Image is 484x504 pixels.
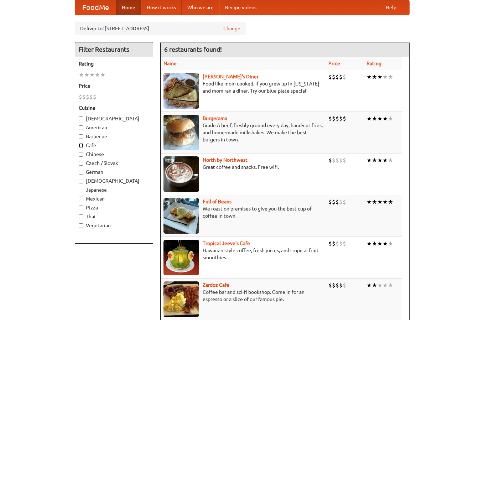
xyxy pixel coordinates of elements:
[335,281,339,289] li: $
[332,115,335,123] li: $
[79,116,83,121] input: [DEMOGRAPHIC_DATA]
[328,115,332,123] li: $
[79,168,149,176] label: German
[332,73,335,81] li: $
[377,115,382,123] li: ★
[335,240,339,248] li: $
[79,177,149,185] label: [DEMOGRAPHIC_DATA]
[328,198,332,206] li: $
[332,281,335,289] li: $
[328,156,332,164] li: $
[372,198,377,206] li: ★
[382,156,388,164] li: ★
[328,73,332,81] li: $
[79,204,149,211] label: Pizza
[79,160,149,167] label: Czech / Slovak
[372,73,377,81] li: ★
[328,281,332,289] li: $
[79,71,84,79] li: ★
[339,115,343,123] li: $
[343,156,346,164] li: $
[382,115,388,123] li: ★
[163,61,177,66] a: Name
[366,156,372,164] li: ★
[372,281,377,289] li: ★
[79,222,149,229] label: Vegetarian
[388,198,393,206] li: ★
[377,156,382,164] li: ★
[141,0,182,15] a: How it works
[203,157,248,163] a: North by Northwest
[79,60,149,67] h5: Rating
[79,170,83,175] input: German
[343,115,346,123] li: $
[377,198,382,206] li: ★
[366,115,372,123] li: ★
[75,22,246,35] div: Deliver to: [STREET_ADDRESS]
[89,71,95,79] li: ★
[163,163,323,171] p: Great coffee and snacks. Free wifi.
[79,124,149,131] label: American
[366,281,372,289] li: ★
[372,156,377,164] li: ★
[79,115,149,122] label: [DEMOGRAPHIC_DATA]
[163,115,199,150] img: burgerama.jpg
[100,71,105,79] li: ★
[380,0,402,15] a: Help
[377,73,382,81] li: ★
[79,142,149,149] label: Cafe
[203,115,227,121] b: Burgerama
[79,82,149,89] h5: Price
[343,73,346,81] li: $
[335,73,339,81] li: $
[343,281,346,289] li: $
[335,156,339,164] li: $
[335,115,339,123] li: $
[116,0,141,15] a: Home
[219,0,262,15] a: Recipe videos
[163,205,323,219] p: We roast on premises to give you the best cup of coffee in town.
[79,179,83,183] input: [DEMOGRAPHIC_DATA]
[339,73,343,81] li: $
[339,156,343,164] li: $
[79,161,83,166] input: Czech / Slovak
[332,156,335,164] li: $
[388,115,393,123] li: ★
[84,71,89,79] li: ★
[79,93,82,101] li: $
[332,240,335,248] li: $
[182,0,219,15] a: Who we are
[377,240,382,248] li: ★
[79,214,83,219] input: Thai
[163,281,199,317] img: zardoz.jpg
[339,281,343,289] li: $
[163,73,199,109] img: sallys.jpg
[75,0,116,15] a: FoodMe
[366,198,372,206] li: ★
[372,240,377,248] li: ★
[203,199,231,204] a: Full of Beans
[95,71,100,79] li: ★
[163,156,199,192] img: north.jpg
[164,46,222,53] ng-pluralize: 6 restaurants found!
[79,143,83,148] input: Cafe
[89,93,93,101] li: $
[382,240,388,248] li: ★
[75,42,153,57] h4: Filter Restaurants
[382,281,388,289] li: ★
[366,240,372,248] li: ★
[79,125,83,130] input: American
[163,240,199,275] img: jeeves.jpg
[203,282,229,288] a: Zardoz Cafe
[366,73,372,81] li: ★
[79,104,149,111] h5: Cuisine
[388,73,393,81] li: ★
[328,61,340,66] a: Price
[332,198,335,206] li: $
[79,186,149,193] label: Japanese
[366,61,381,66] a: Rating
[203,240,250,246] a: Tropical Jeeve's Cafe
